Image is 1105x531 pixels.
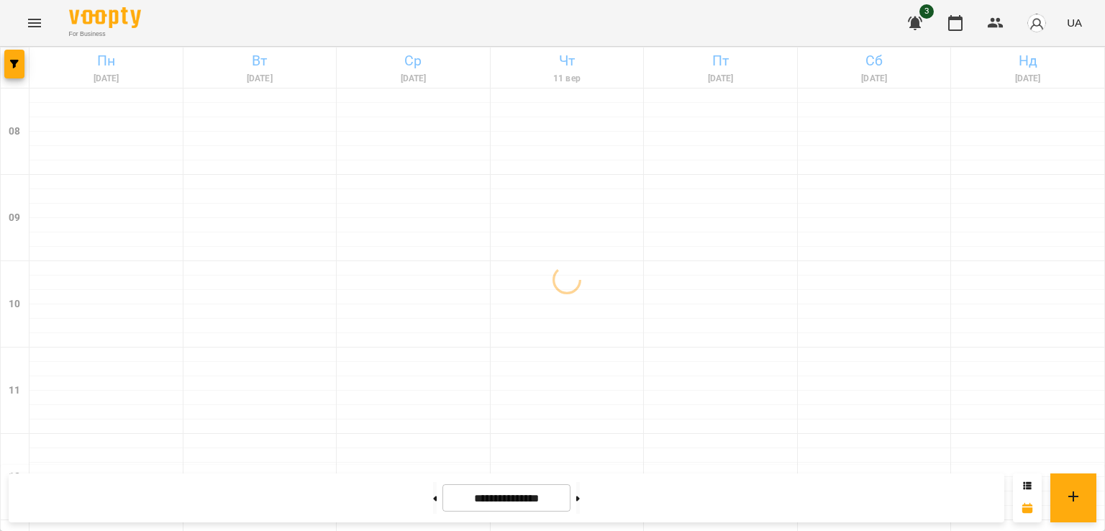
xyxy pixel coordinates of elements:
[339,72,488,86] h6: [DATE]
[919,4,934,19] span: 3
[186,72,335,86] h6: [DATE]
[646,50,795,72] h6: Пт
[69,7,141,28] img: Voopty Logo
[646,72,795,86] h6: [DATE]
[493,72,642,86] h6: 11 вер
[32,72,181,86] h6: [DATE]
[17,6,52,40] button: Menu
[493,50,642,72] h6: Чт
[1067,15,1082,30] span: UA
[9,124,20,140] h6: 08
[800,50,949,72] h6: Сб
[1061,9,1088,36] button: UA
[800,72,949,86] h6: [DATE]
[69,29,141,39] span: For Business
[953,72,1102,86] h6: [DATE]
[186,50,335,72] h6: Вт
[9,296,20,312] h6: 10
[9,383,20,399] h6: 11
[9,210,20,226] h6: 09
[32,50,181,72] h6: Пн
[1027,13,1047,33] img: avatar_s.png
[953,50,1102,72] h6: Нд
[339,50,488,72] h6: Ср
